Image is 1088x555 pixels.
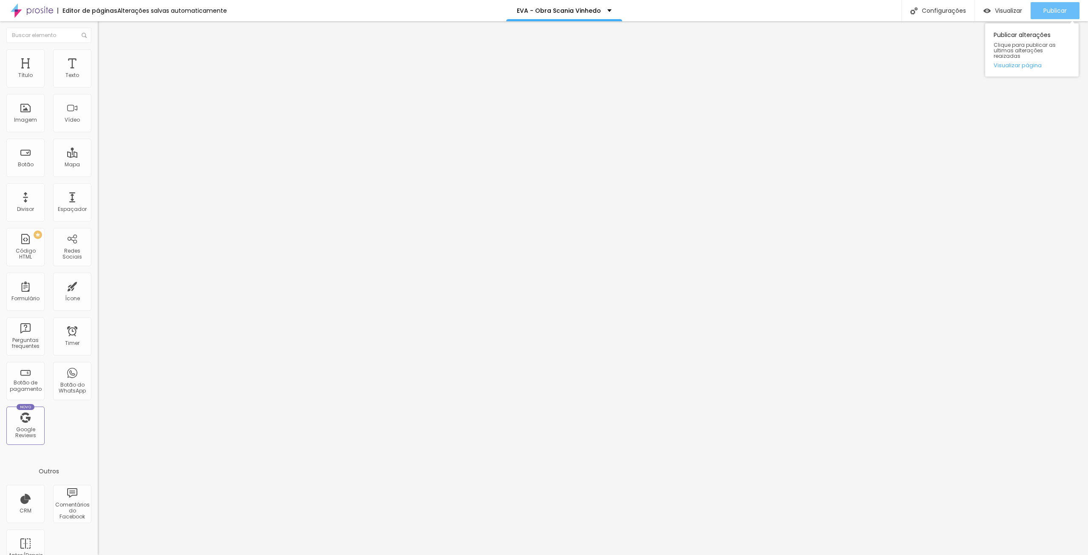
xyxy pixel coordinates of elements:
div: Divisor [17,206,34,212]
div: Comentários do Facebook [55,502,89,520]
img: Icone [910,7,918,14]
div: Título [18,72,33,78]
div: Timer [65,340,79,346]
div: CRM [20,508,31,514]
div: Redes Sociais [55,248,89,260]
div: Texto [65,72,79,78]
span: Visualizar [995,7,1022,14]
div: Formulário [11,296,40,302]
div: Perguntas frequentes [8,337,42,350]
div: Espaçador [58,206,87,212]
div: Publicar alterações [985,23,1079,77]
div: Mapa [65,162,80,168]
div: Editor de páginas [57,8,117,14]
button: Publicar [1031,2,1079,19]
div: Vídeo [65,117,80,123]
div: Botão [18,162,34,168]
div: Código HTML [8,248,42,260]
div: Google Reviews [8,427,42,439]
span: Clique para publicar as ultimas alterações reaizadas [994,42,1070,59]
img: Icone [82,33,87,38]
div: Imagem [14,117,37,123]
img: view-1.svg [983,7,991,14]
div: Alterações salvas automaticamente [117,8,227,14]
p: EVA - Obra Scania Vinhedo [517,8,601,14]
div: Ícone [65,296,80,302]
a: Visualizar página [994,63,1070,68]
div: Novo [17,404,35,410]
span: Publicar [1043,7,1067,14]
input: Buscar elemento [6,28,91,43]
div: Botão de pagamento [8,380,42,392]
button: Visualizar [975,2,1031,19]
div: Botão do WhatsApp [55,382,89,394]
